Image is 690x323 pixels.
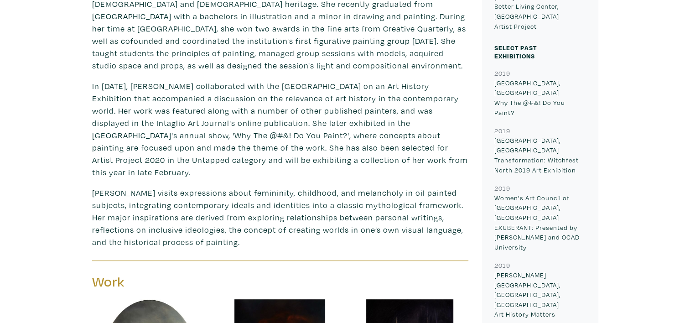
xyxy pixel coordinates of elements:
p: [GEOGRAPHIC_DATA], [GEOGRAPHIC_DATA] Why The @#&! Do You Paint? [494,78,586,117]
small: 2019 [494,261,510,270]
p: [PERSON_NAME][GEOGRAPHIC_DATA], [GEOGRAPHIC_DATA], [GEOGRAPHIC_DATA] Art History Matters [494,270,586,319]
p: [GEOGRAPHIC_DATA], [GEOGRAPHIC_DATA] Transformation: Witchfest North 2019 Art Exhibition [494,135,586,175]
small: 2019 [494,69,510,78]
p: Better Living Center, [GEOGRAPHIC_DATA] Artist Project [494,1,586,31]
small: 2019 [494,126,510,135]
h3: Work [92,273,274,291]
small: 2019 [494,184,510,193]
p: Women's Art Council of [GEOGRAPHIC_DATA], [GEOGRAPHIC_DATA] EXUBERANT: Presented by [PERSON_NAME]... [494,193,586,252]
small: Select Past Exhibitions [494,43,537,60]
p: In [DATE], [PERSON_NAME] collaborated with the [GEOGRAPHIC_DATA] on an Art History Exhibition tha... [92,80,468,178]
p: [PERSON_NAME] visits expressions about femininity, childhood, and melancholy in oil painted subje... [92,187,468,248]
